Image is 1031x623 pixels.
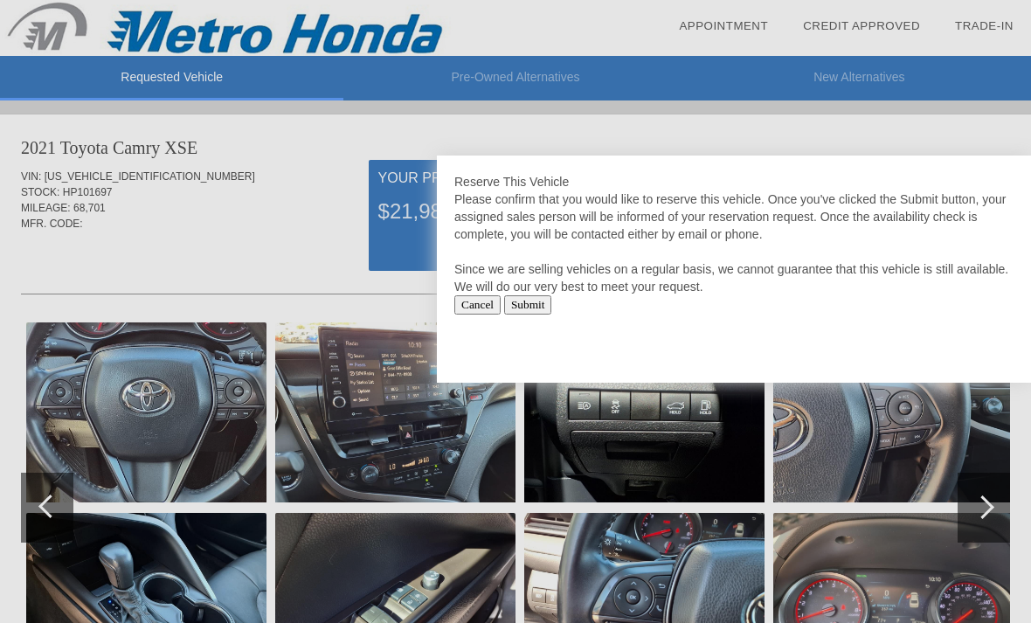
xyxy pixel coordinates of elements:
[679,19,768,32] a: Appointment
[955,19,1014,32] a: Trade-In
[803,19,920,32] a: Credit Approved
[454,173,1014,190] div: Reserve This Vehicle
[454,190,1014,295] div: Please confirm that you would like to reserve this vehicle. Once you've clicked the Submit button...
[504,295,552,315] input: Submit
[454,295,501,315] input: Cancel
